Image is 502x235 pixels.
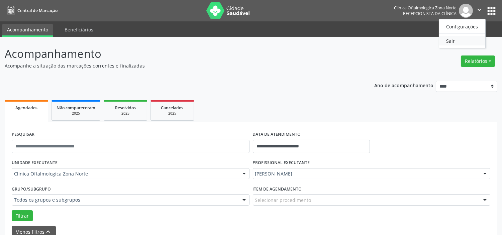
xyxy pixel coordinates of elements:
label: Grupo/Subgrupo [12,184,51,194]
span: Central de Marcação [17,8,58,13]
button: Filtrar [12,210,33,222]
label: Item de agendamento [253,184,302,194]
span: Agendados [15,105,37,111]
label: UNIDADE EXECUTANTE [12,158,58,168]
button: Relatórios [461,55,495,67]
button:  [473,4,486,18]
div: 2025 [57,111,95,116]
div: 2025 [156,111,189,116]
div: Clinica Oftalmologica Zona Norte [394,5,457,11]
span: Recepcionista da clínica [403,11,457,16]
span: [PERSON_NAME] [255,170,477,177]
i:  [476,6,483,13]
label: DATA DE ATENDIMENTO [253,129,301,140]
img: img [459,4,473,18]
span: Clinica Oftalmologica Zona Norte [14,170,236,177]
span: Cancelados [161,105,184,111]
p: Acompanhe a situação das marcações correntes e finalizadas [5,62,349,69]
div: 2025 [109,111,142,116]
button: apps [486,5,497,17]
p: Ano de acompanhamento [374,81,433,89]
label: PESQUISAR [12,129,34,140]
a: Central de Marcação [5,5,58,16]
label: PROFISSIONAL EXECUTANTE [253,158,310,168]
a: Beneficiários [60,24,98,35]
a: Sair [439,36,485,45]
span: Todos os grupos e subgrupos [14,197,236,203]
a: Acompanhamento [2,24,53,37]
span: Resolvidos [115,105,136,111]
span: Selecionar procedimento [255,197,311,204]
ul:  [439,19,486,48]
a: Configurações [439,22,485,31]
p: Acompanhamento [5,45,349,62]
span: Não compareceram [57,105,95,111]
